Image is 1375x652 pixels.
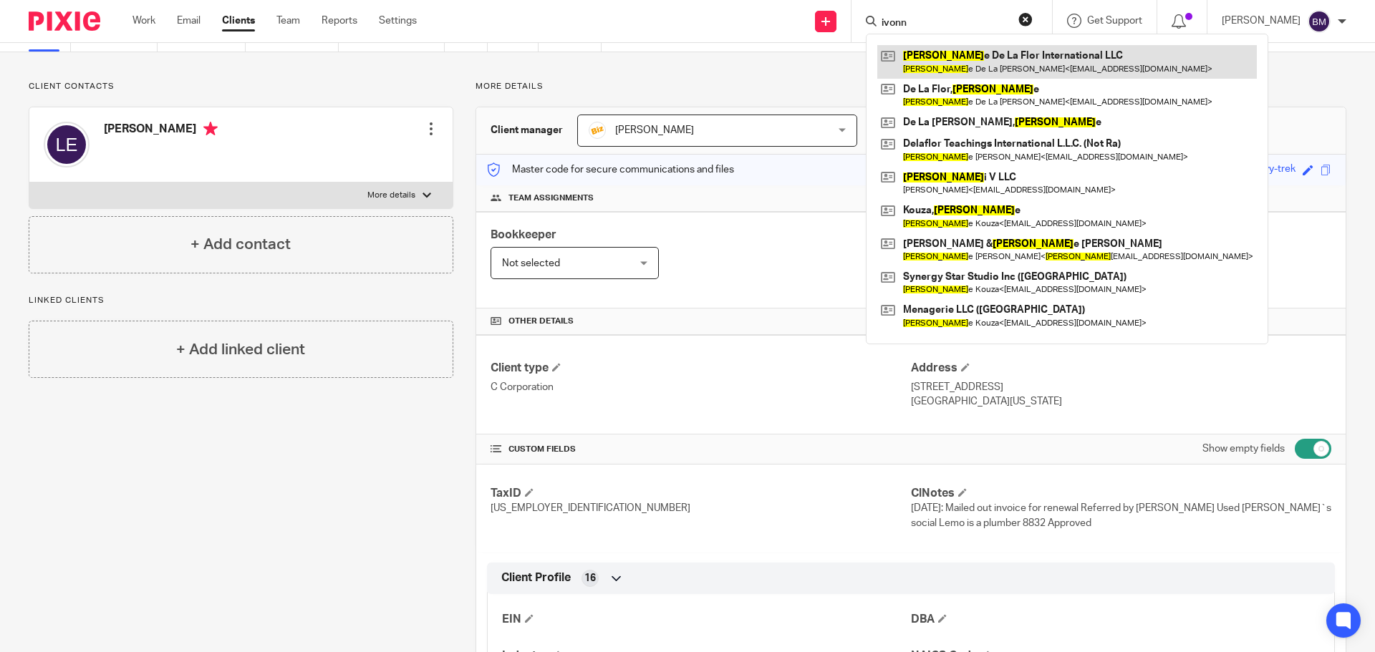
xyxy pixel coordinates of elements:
p: More details [367,190,415,201]
h3: Client manager [491,123,563,137]
a: Settings [379,14,417,28]
h4: Client type [491,361,911,376]
div: energetic-jade-wavy-trek [1182,162,1296,178]
img: svg%3E [1308,10,1331,33]
p: Master code for secure communications and files [487,162,734,177]
h4: TaxID [491,486,911,501]
img: Pixie [29,11,100,31]
a: Work [132,14,155,28]
span: Bookkeeper [491,229,556,240]
i: Primary [203,122,218,136]
h4: + Add linked client [176,339,305,361]
span: Get Support [1087,16,1142,26]
span: [US_EMPLOYER_IDENTIFICATION_NUMBER] [491,503,690,513]
p: [PERSON_NAME] [1222,14,1301,28]
input: Search [880,17,1009,30]
span: [DATE]: Mailed out invoice for renewal Referred by [PERSON_NAME] Used [PERSON_NAME]`s social Lemo... [911,503,1331,527]
img: siteIcon.png [589,122,606,139]
span: Not selected [502,258,560,268]
h4: ClNotes [911,486,1331,501]
h4: Address [911,361,1331,376]
h4: CUSTOM FIELDS [491,444,911,455]
p: C Corporation [491,380,911,394]
span: 16 [584,571,596,585]
p: Linked clients [29,295,453,306]
span: Client Profile [501,570,571,585]
span: [PERSON_NAME] [615,125,694,135]
p: [STREET_ADDRESS] [911,380,1331,394]
p: More details [476,81,1346,92]
h4: + Add contact [190,233,291,256]
h4: DBA [911,612,1320,627]
p: Client contacts [29,81,453,92]
a: Reports [322,14,357,28]
a: Clients [222,14,255,28]
a: Email [177,14,201,28]
a: Team [276,14,300,28]
h4: EIN [502,612,911,627]
img: svg%3E [44,122,90,167]
button: Clear [1018,12,1033,26]
p: [GEOGRAPHIC_DATA][US_STATE] [911,394,1331,409]
span: Team assignments [508,193,594,204]
label: Show empty fields [1202,442,1285,456]
h4: [PERSON_NAME] [104,122,218,140]
span: Other details [508,316,574,327]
